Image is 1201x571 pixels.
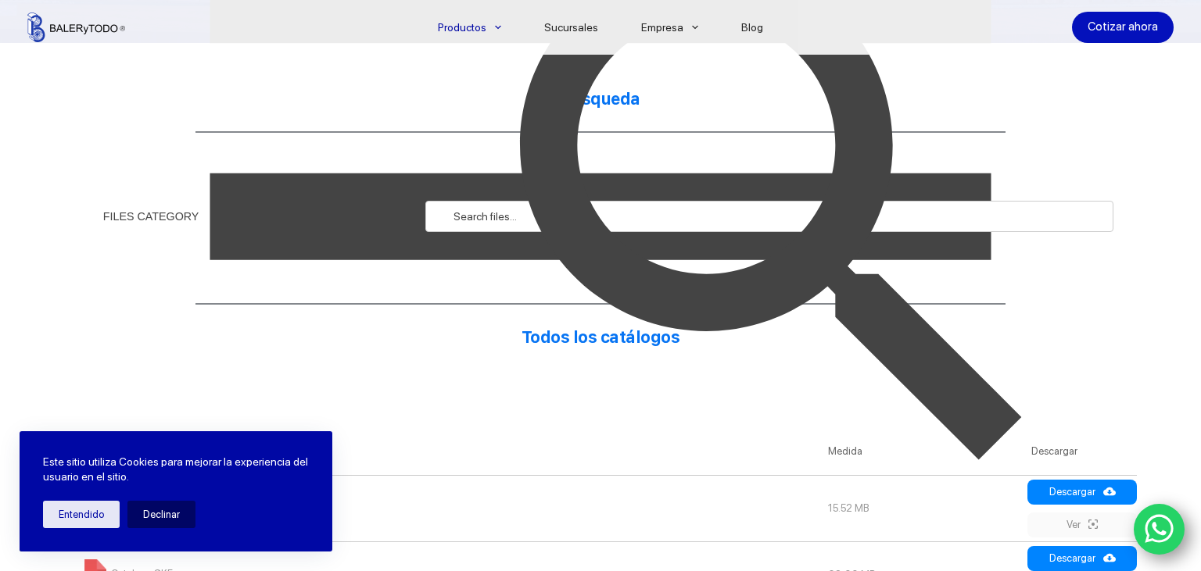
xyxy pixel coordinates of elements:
p: Este sitio utiliza Cookies para mejorar la experiencia del usuario en el sitio. [43,455,309,485]
img: Balerytodo [27,12,125,42]
button: Declinar [127,501,195,528]
a: Cotizar ahora [1072,12,1174,43]
input: Search files... [425,201,1113,232]
a: WhatsApp [1134,504,1185,555]
div: FILES CATEGORY [103,211,199,222]
button: Entendido [43,501,120,528]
